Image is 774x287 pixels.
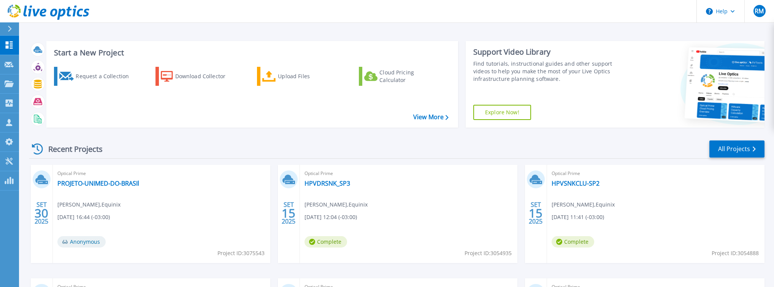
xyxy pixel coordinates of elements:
div: Support Video Library [473,47,626,57]
span: Anonymous [57,236,106,248]
span: Optical Prime [305,169,513,178]
a: Explore Now! [473,105,531,120]
h3: Start a New Project [54,49,448,57]
div: SET 2025 [34,199,49,227]
div: Upload Files [278,69,339,84]
div: Download Collector [175,69,236,84]
span: Project ID: 3054888 [712,249,759,257]
span: Complete [305,236,347,248]
a: HPVSNKCLU-SP2 [552,180,600,187]
span: 15 [529,210,542,216]
span: 15 [282,210,295,216]
a: Download Collector [155,67,240,86]
div: Find tutorials, instructional guides and other support videos to help you make the most of your L... [473,60,626,83]
span: [DATE] 12:04 (-03:00) [305,213,357,221]
span: Optical Prime [57,169,266,178]
span: [PERSON_NAME] , Equinix [552,200,615,209]
span: 30 [35,210,48,216]
span: [PERSON_NAME] , Equinix [57,200,121,209]
a: Upload Files [257,67,342,86]
div: SET 2025 [528,199,543,227]
span: [DATE] 16:44 (-03:00) [57,213,110,221]
a: All Projects [709,140,764,158]
a: Request a Collection [54,67,139,86]
span: RM [755,8,764,14]
span: [DATE] 11:41 (-03:00) [552,213,604,221]
span: Project ID: 3054935 [465,249,512,257]
span: Project ID: 3075543 [217,249,265,257]
div: Recent Projects [29,140,113,158]
div: Request a Collection [76,69,136,84]
span: Complete [552,236,594,248]
a: HPVDRSNK_SP3 [305,180,350,187]
div: Cloud Pricing Calculator [379,69,440,84]
a: View More [413,114,449,121]
span: Optical Prime [552,169,760,178]
a: PROJETO-UNIMED-DO-BRASIl [57,180,139,187]
span: [PERSON_NAME] , Equinix [305,200,368,209]
div: SET 2025 [281,199,296,227]
a: Cloud Pricing Calculator [359,67,444,86]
